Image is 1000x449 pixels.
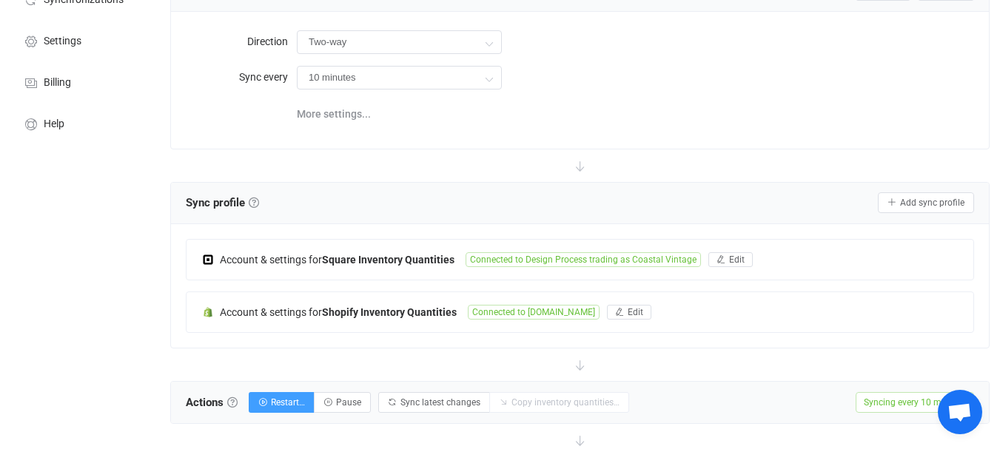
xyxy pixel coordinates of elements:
[7,61,155,102] a: Billing
[186,391,238,413] span: Actions
[400,397,480,408] span: Sync latest changes
[220,306,322,318] span: Account & settings for
[186,192,259,214] span: Sync profile
[297,66,502,90] input: Model
[186,27,297,56] label: Direction
[938,390,982,434] div: Open chat
[220,254,322,266] span: Account & settings for
[322,306,457,318] b: Shopify Inventory Quantities
[878,192,974,213] button: Add sync profile
[44,118,64,130] span: Help
[511,397,620,408] span: Copy inventory quantities…
[729,254,745,265] span: Edit
[297,99,371,129] span: More settings...
[201,253,215,266] img: square.png
[249,392,315,413] button: Restart…
[628,307,643,317] span: Edit
[466,252,701,267] span: Connected to Design Process trading as Coastal Vintage
[708,252,753,267] button: Edit
[201,305,215,319] img: shopify.png
[336,397,361,408] span: Pause
[186,62,297,92] label: Sync every
[900,198,964,208] span: Add sync profile
[468,305,600,320] span: Connected to [DOMAIN_NAME]
[271,397,305,408] span: Restart…
[7,19,155,61] a: Settings
[322,254,454,266] b: Square Inventory Quantities
[7,102,155,144] a: Help
[44,36,81,47] span: Settings
[44,77,71,89] span: Billing
[297,30,502,54] input: Model
[314,392,371,413] button: Pause
[607,305,651,320] button: Edit
[378,392,490,413] button: Sync latest changes
[489,392,629,413] button: Copy inventory quantities…
[856,392,974,413] span: Syncing every 10 minutes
